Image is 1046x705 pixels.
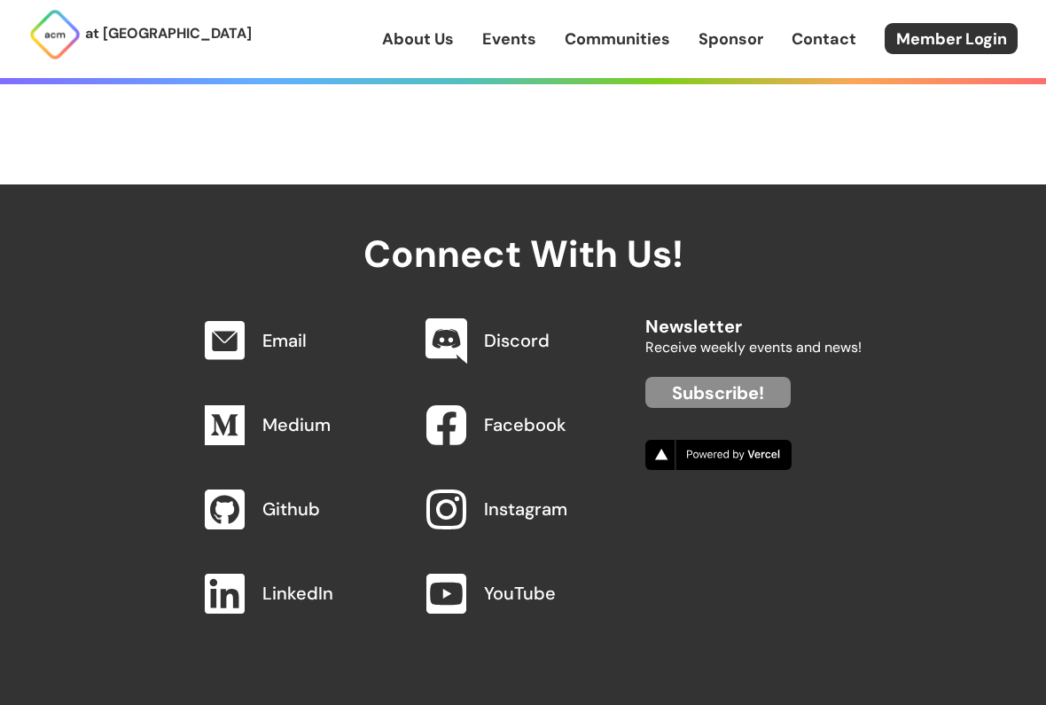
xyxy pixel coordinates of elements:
img: Discord [425,317,466,364]
a: YouTube [484,582,556,605]
img: Instagram [426,490,466,529]
img: Medium [205,405,245,445]
a: Github [262,497,320,521]
img: LinkedIn [205,574,245,614]
a: Instagram [484,497,567,521]
img: Github [205,490,245,529]
p: at [GEOGRAPHIC_DATA] [85,22,252,45]
a: Facebook [484,413,566,436]
img: ACM Logo [28,8,82,61]
a: Events [482,27,536,51]
img: Facebook [426,405,466,445]
a: Communities [565,27,670,51]
a: Sponsor [699,27,763,51]
img: Vercel [645,440,792,470]
img: YouTube [426,574,466,614]
a: Contact [792,27,856,51]
a: Medium [262,413,331,436]
h2: Connect With Us! [184,184,862,275]
a: Discord [484,329,550,352]
a: LinkedIn [262,582,333,605]
a: Subscribe! [645,377,791,408]
a: Member Login [885,23,1018,54]
h2: Newsletter [645,299,862,336]
p: Receive weekly events and news! [645,336,862,359]
a: at [GEOGRAPHIC_DATA] [28,8,252,61]
a: About Us [382,27,454,51]
img: Email [205,321,245,360]
a: Email [262,329,307,352]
